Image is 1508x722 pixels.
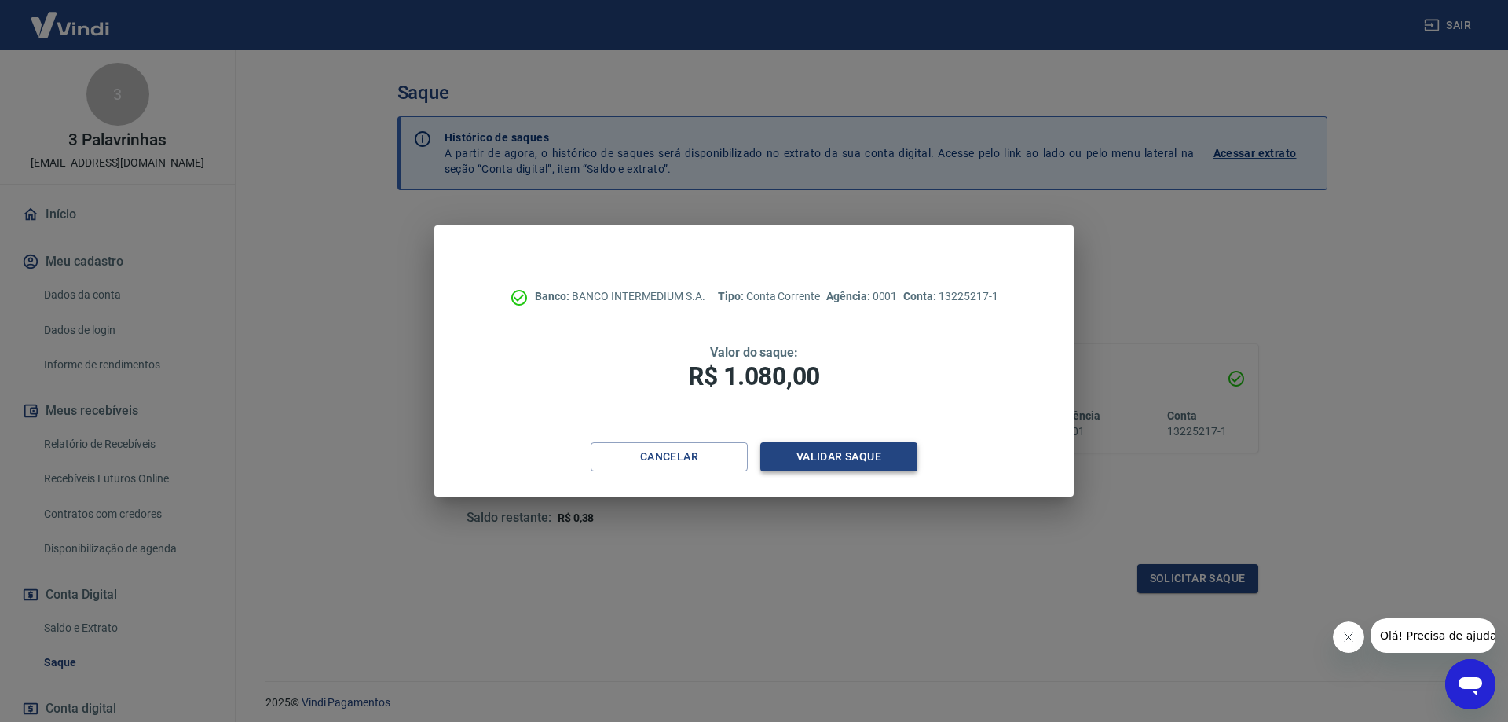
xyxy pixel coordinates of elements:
[903,288,997,305] p: 13225217-1
[718,288,820,305] p: Conta Corrente
[1333,621,1364,653] iframe: Fechar mensagem
[710,345,798,360] span: Valor do saque:
[535,288,705,305] p: BANCO INTERMEDIUM S.A.
[9,11,132,24] span: Olá! Precisa de ajuda?
[1445,659,1495,709] iframe: Botão para abrir a janela de mensagens
[760,442,917,471] button: Validar saque
[826,290,873,302] span: Agência:
[903,290,939,302] span: Conta:
[1371,618,1495,653] iframe: Mensagem da empresa
[826,288,897,305] p: 0001
[591,442,748,471] button: Cancelar
[718,290,746,302] span: Tipo:
[535,290,572,302] span: Banco:
[688,361,820,391] span: R$ 1.080,00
